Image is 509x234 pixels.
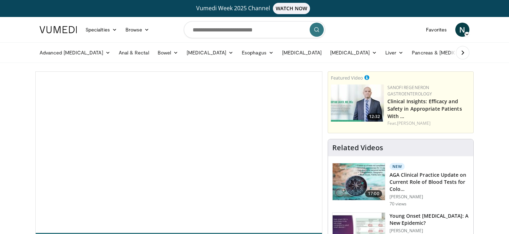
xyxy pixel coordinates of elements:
[387,98,462,119] a: Clinical Insights: Efficacy and Safety in Appropriate Patients With …
[332,163,469,207] a: 17:00 New AGA Clinical Practice Update on Current Role of Blood Tests for Colo… [PERSON_NAME] 70 ...
[390,163,405,170] p: New
[390,194,469,200] p: [PERSON_NAME]
[115,46,153,60] a: Anal & Rectal
[182,46,238,60] a: [MEDICAL_DATA]
[367,113,382,120] span: 12:32
[397,120,431,126] a: [PERSON_NAME]
[332,144,383,152] h4: Related Videos
[238,46,278,60] a: Esophagus
[326,46,381,60] a: [MEDICAL_DATA]
[333,163,385,200] img: 9319a17c-ea45-4555-a2c0-30ea7aed39c4.150x105_q85_crop-smart_upscale.jpg
[278,46,326,60] a: [MEDICAL_DATA]
[153,46,182,60] a: Bowel
[81,23,121,37] a: Specialties
[390,201,407,207] p: 70 views
[40,26,77,33] img: VuMedi Logo
[422,23,451,37] a: Favorites
[381,46,408,60] a: Liver
[36,72,322,233] video-js: Video Player
[331,84,384,122] a: 12:32
[331,84,384,122] img: bf9ce42c-6823-4735-9d6f-bc9dbebbcf2c.png.150x105_q85_crop-smart_upscale.jpg
[387,120,470,127] div: Feat.
[365,190,382,197] span: 17:00
[408,46,490,60] a: Pancreas & [MEDICAL_DATA]
[121,23,154,37] a: Browse
[455,23,469,37] a: N
[387,84,432,97] a: Sanofi Regeneron Gastroenterology
[184,21,325,38] input: Search topics, interventions
[390,171,469,193] h3: AGA Clinical Practice Update on Current Role of Blood Tests for Colo…
[273,3,310,14] span: WATCH NOW
[41,3,468,14] a: Vumedi Week 2025 ChannelWATCH NOW
[35,46,115,60] a: Advanced [MEDICAL_DATA]
[390,228,469,234] p: [PERSON_NAME]
[390,212,469,227] h3: Young Onset [MEDICAL_DATA]: A New Epidemic?
[331,75,363,81] small: Featured Video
